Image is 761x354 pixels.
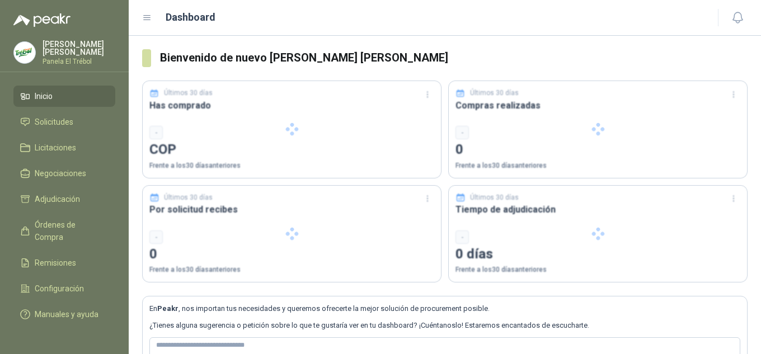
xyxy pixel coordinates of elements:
[35,308,98,320] span: Manuales y ayuda
[160,49,748,67] h3: Bienvenido de nuevo [PERSON_NAME] [PERSON_NAME]
[13,252,115,273] a: Remisiones
[149,303,740,314] p: En , nos importan tus necesidades y queremos ofrecerte la mejor solución de procurement posible.
[35,167,86,180] span: Negociaciones
[35,116,73,128] span: Solicitudes
[13,13,71,27] img: Logo peakr
[35,90,53,102] span: Inicio
[13,278,115,299] a: Configuración
[14,42,35,63] img: Company Logo
[35,257,76,269] span: Remisiones
[13,304,115,325] a: Manuales y ayuda
[13,163,115,184] a: Negociaciones
[43,58,115,65] p: Panela El Trébol
[35,282,84,295] span: Configuración
[35,193,80,205] span: Adjudicación
[13,111,115,133] a: Solicitudes
[13,214,115,248] a: Órdenes de Compra
[13,188,115,210] a: Adjudicación
[149,320,740,331] p: ¿Tienes alguna sugerencia o petición sobre lo que te gustaría ver en tu dashboard? ¡Cuéntanoslo! ...
[157,304,178,313] b: Peakr
[35,141,76,154] span: Licitaciones
[13,86,115,107] a: Inicio
[35,219,105,243] span: Órdenes de Compra
[43,40,115,56] p: [PERSON_NAME] [PERSON_NAME]
[166,10,215,25] h1: Dashboard
[13,137,115,158] a: Licitaciones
